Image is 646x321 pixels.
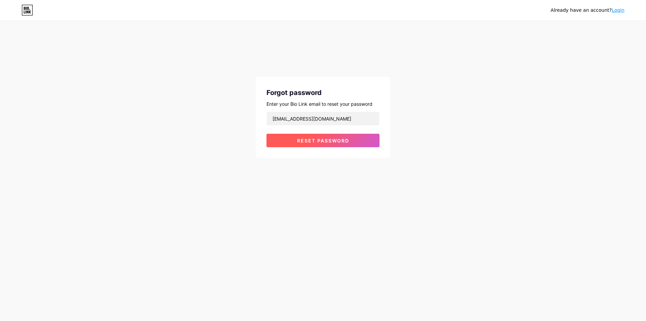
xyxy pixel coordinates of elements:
span: Reset password [297,138,349,143]
input: Email [267,112,379,125]
div: Already have an account? [551,7,624,14]
a: Login [612,7,624,13]
button: Reset password [266,134,380,147]
div: Enter your Bio Link email to reset your password [266,100,380,107]
div: Forgot password [266,88,380,98]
